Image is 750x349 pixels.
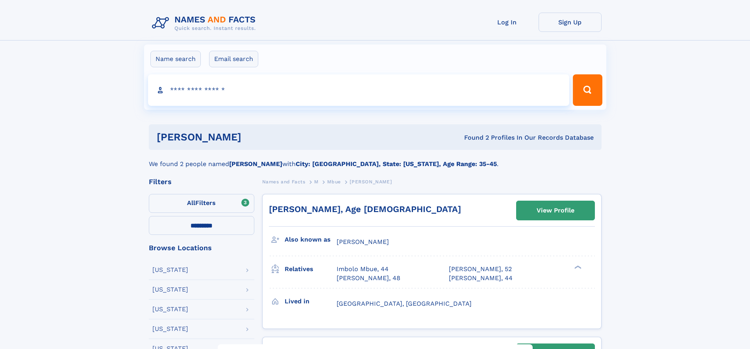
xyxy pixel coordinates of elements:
[337,265,389,273] a: Imbolo Mbue, 44
[539,13,602,32] a: Sign Up
[269,204,461,214] a: [PERSON_NAME], Age [DEMOGRAPHIC_DATA]
[537,201,574,220] div: View Profile
[152,286,188,293] div: [US_STATE]
[152,267,188,273] div: [US_STATE]
[449,265,512,273] a: [PERSON_NAME], 52
[327,179,341,185] span: Mbue
[149,150,602,169] div: We found 2 people named with .
[350,179,392,185] span: [PERSON_NAME]
[476,13,539,32] a: Log In
[149,178,254,185] div: Filters
[148,74,570,106] input: search input
[285,295,337,308] h3: Lived in
[572,265,582,270] div: ❯
[152,326,188,332] div: [US_STATE]
[157,132,353,142] h1: [PERSON_NAME]
[327,177,341,187] a: Mbue
[149,194,254,213] label: Filters
[337,238,389,246] span: [PERSON_NAME]
[152,306,188,312] div: [US_STATE]
[449,274,513,283] a: [PERSON_NAME], 44
[149,244,254,251] div: Browse Locations
[337,300,472,307] span: [GEOGRAPHIC_DATA], [GEOGRAPHIC_DATA]
[314,177,319,187] a: M
[262,177,306,187] a: Names and Facts
[353,133,594,142] div: Found 2 Profiles In Our Records Database
[285,262,337,276] h3: Relatives
[150,51,201,67] label: Name search
[337,274,400,283] a: [PERSON_NAME], 48
[149,13,262,34] img: Logo Names and Facts
[229,160,282,168] b: [PERSON_NAME]
[573,74,602,106] button: Search Button
[187,199,195,207] span: All
[296,160,497,168] b: City: [GEOGRAPHIC_DATA], State: [US_STATE], Age Range: 35-45
[209,51,258,67] label: Email search
[517,201,594,220] a: View Profile
[314,179,319,185] span: M
[285,233,337,246] h3: Also known as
